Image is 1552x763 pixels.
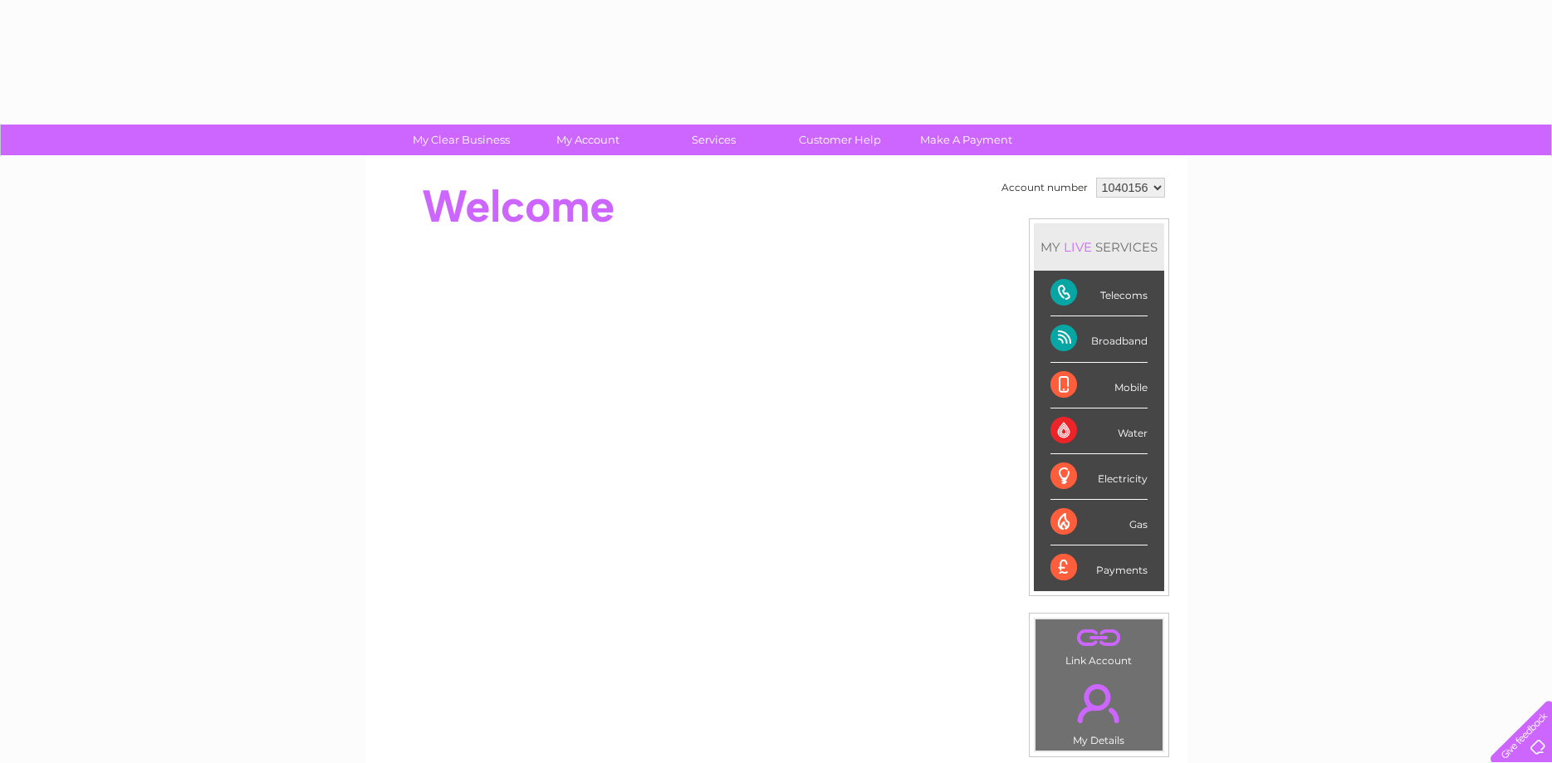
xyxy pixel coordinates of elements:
a: My Clear Business [393,125,530,155]
a: My Account [519,125,656,155]
div: Broadband [1050,316,1148,362]
a: Make A Payment [898,125,1035,155]
div: Gas [1050,500,1148,545]
div: Payments [1050,545,1148,590]
div: LIVE [1060,239,1095,255]
a: . [1040,624,1158,653]
td: Account number [997,174,1092,202]
div: Water [1050,408,1148,454]
div: Mobile [1050,363,1148,408]
a: Customer Help [771,125,908,155]
div: Telecoms [1050,271,1148,316]
a: Services [645,125,782,155]
td: Link Account [1035,619,1163,671]
td: My Details [1035,670,1163,751]
div: Electricity [1050,454,1148,500]
a: . [1040,674,1158,732]
div: MY SERVICES [1034,223,1164,271]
